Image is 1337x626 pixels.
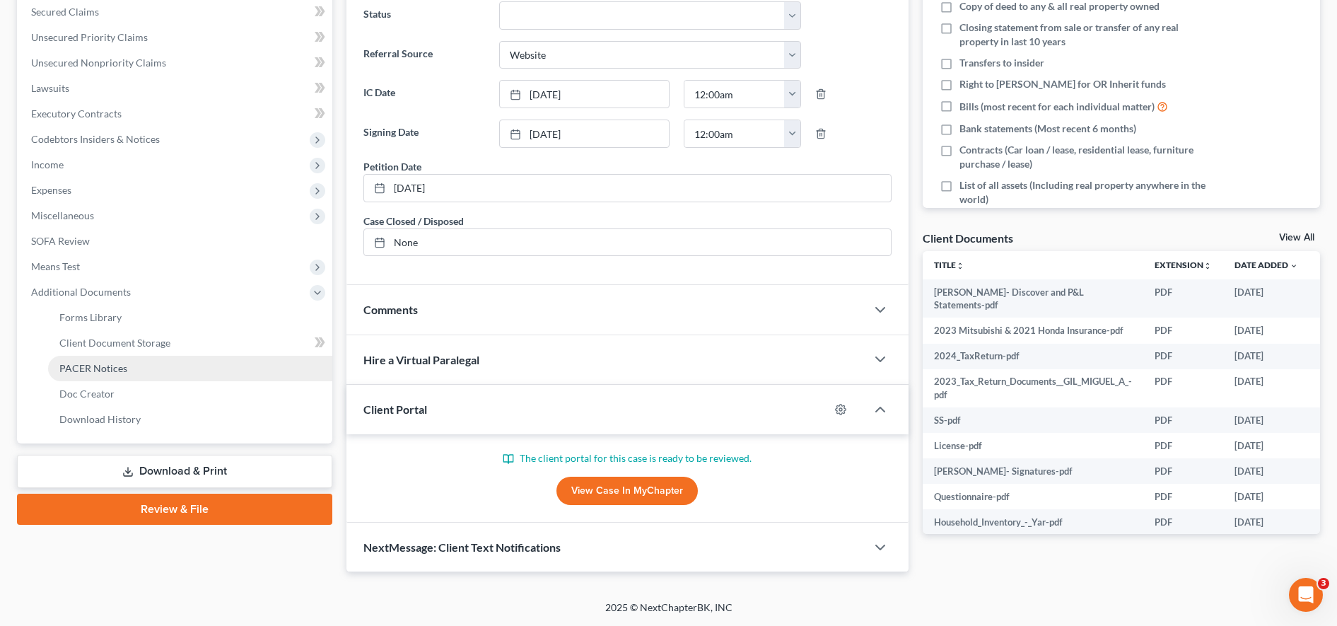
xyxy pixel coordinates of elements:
span: Doc Creator [59,388,115,400]
span: Right to [PERSON_NAME] for OR Inherit funds [959,77,1166,91]
a: Doc Creator [48,381,332,407]
td: PDF [1143,344,1223,369]
td: SS-pdf [923,407,1143,433]
a: Unsecured Nonpriority Claims [20,50,332,76]
td: [DATE] [1223,458,1309,484]
span: Closing statement from sale or transfer of any real property in last 10 years [959,21,1209,49]
span: Hire a Virtual Paralegal [363,353,479,366]
td: [DATE] [1223,318,1309,343]
a: View Case in MyChapter [556,477,698,505]
div: Client Documents [923,231,1013,245]
td: [DATE] [1223,407,1309,433]
span: Bank statements (Most recent 6 months) [959,122,1136,136]
td: PDF [1143,433,1223,458]
td: [DATE] [1223,509,1309,535]
i: unfold_more [1203,262,1212,270]
input: -- : -- [684,81,785,108]
a: Download History [48,407,332,432]
div: Petition Date [363,159,421,174]
a: Titleunfold_more [934,260,964,270]
td: Household_Inventory_-_Yar-pdf [923,509,1143,535]
td: 2023_Tax_Return_Documents__GIL_MIGUEL_A_-pdf [923,369,1143,408]
td: PDF [1143,407,1223,433]
td: PDF [1143,318,1223,343]
a: None [364,229,891,256]
a: [DATE] [500,120,669,147]
td: [DATE] [1223,279,1309,318]
td: Questionnaire-pdf [923,484,1143,509]
a: Lawsuits [20,76,332,101]
a: Executory Contracts [20,101,332,127]
a: SOFA Review [20,228,332,254]
span: Lawsuits [31,82,69,94]
td: [DATE] [1223,484,1309,509]
span: Comments [363,303,418,316]
a: Download & Print [17,455,332,488]
td: [DATE] [1223,344,1309,369]
span: Codebtors Insiders & Notices [31,133,160,145]
span: Contracts (Car loan / lease, residential lease, furniture purchase / lease) [959,143,1209,171]
span: Client Document Storage [59,337,170,349]
td: [DATE] [1223,369,1309,408]
input: -- : -- [684,120,785,147]
i: expand_more [1290,262,1298,270]
a: Unsecured Priority Claims [20,25,332,50]
a: PACER Notices [48,356,332,381]
span: Unsecured Nonpriority Claims [31,57,166,69]
span: Additional Documents [31,286,131,298]
td: PDF [1143,509,1223,535]
span: NextMessage: Client Text Notifications [363,540,561,554]
a: Client Document Storage [48,330,332,356]
div: Case Closed / Disposed [363,214,464,228]
p: The client portal for this case is ready to be reviewed. [363,451,892,465]
td: [PERSON_NAME]- Discover and P&L Statements-pdf [923,279,1143,318]
i: unfold_more [956,262,964,270]
td: [DATE] [1223,433,1309,458]
span: Miscellaneous [31,209,94,221]
a: Forms Library [48,305,332,330]
span: Secured Claims [31,6,99,18]
a: Review & File [17,494,332,525]
td: 2023 Mitsubishi & 2021 Honda Insurance-pdf [923,318,1143,343]
td: 2024_TaxReturn-pdf [923,344,1143,369]
a: [DATE] [364,175,891,202]
span: Means Test [31,260,80,272]
span: Bills (most recent for each individual matter) [959,100,1155,114]
span: 3 [1318,578,1329,589]
a: Date Added expand_more [1234,260,1298,270]
span: PACER Notices [59,362,127,374]
span: Income [31,158,64,170]
span: Transfers to insider [959,56,1044,70]
span: SOFA Review [31,235,90,247]
td: PDF [1143,484,1223,509]
label: Referral Source [356,41,492,69]
span: List of all assets (Including real property anywhere in the world) [959,178,1209,207]
div: 2025 © NextChapterBK, INC [266,601,1072,626]
span: Client Portal [363,402,427,416]
a: View All [1279,233,1314,243]
a: [DATE] [500,81,669,108]
td: PDF [1143,369,1223,408]
span: Forms Library [59,311,122,323]
td: License-pdf [923,433,1143,458]
label: Signing Date [356,120,492,148]
a: Extensionunfold_more [1155,260,1212,270]
label: IC Date [356,80,492,108]
span: Download History [59,413,141,425]
span: Executory Contracts [31,108,122,120]
td: PDF [1143,279,1223,318]
td: [PERSON_NAME]- Signatures-pdf [923,458,1143,484]
iframe: Intercom live chat [1289,578,1323,612]
span: Unsecured Priority Claims [31,31,148,43]
span: Expenses [31,184,71,196]
td: PDF [1143,458,1223,484]
label: Status [356,1,492,30]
